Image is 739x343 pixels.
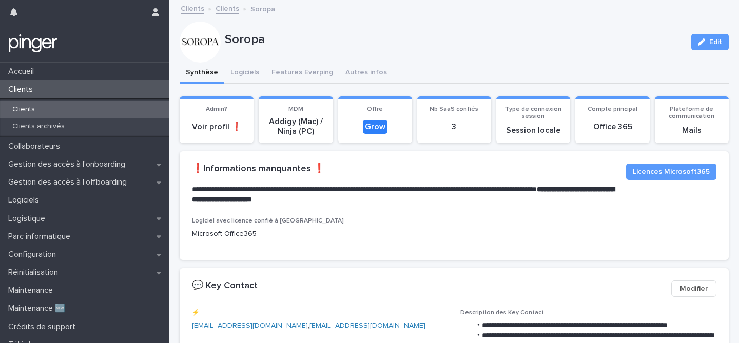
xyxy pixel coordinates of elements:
span: Licences Microsoft365 [633,167,710,177]
p: Logistique [4,214,53,224]
p: Gestion des accès à l’offboarding [4,177,135,187]
div: Grow [363,120,387,134]
a: Clients [181,2,204,14]
span: Modifier [680,284,708,294]
p: Session locale [502,126,564,135]
p: Addigy (Mac) / Ninja (PC) [265,117,326,136]
span: MDM [288,106,303,112]
span: Logiciel avec licence confié à [GEOGRAPHIC_DATA] [192,218,344,224]
p: Soropa [250,3,275,14]
p: Configuration [4,250,64,259]
span: Type de connexion session [505,106,561,119]
button: Logiciels [224,63,265,84]
p: Soropa [225,32,683,47]
button: Features Everping [265,63,339,84]
span: Compte principal [588,106,637,112]
p: Collaborateurs [4,142,68,151]
h2: 💬 Key Contact [192,280,258,292]
span: Description des Key Contact [460,310,544,316]
a: [EMAIL_ADDRESS][DOMAIN_NAME] [192,322,308,329]
p: Crédits de support [4,322,84,332]
p: Microsoft Office365 [192,229,359,239]
p: Maintenance [4,286,61,295]
span: Edit [709,38,722,46]
h2: ❗️Informations manquantes ❗️ [192,164,325,175]
p: Office 365 [581,122,643,132]
span: Plateforme de communication [669,106,714,119]
p: Clients archivés [4,122,73,131]
button: Synthèse [180,63,224,84]
p: Gestion des accès à l’onboarding [4,159,133,169]
span: Nb SaaS confiés [430,106,478,112]
p: Parc informatique [4,232,79,241]
span: ⚡️ [192,310,200,316]
p: Maintenance 🆕 [4,304,73,313]
button: Licences Microsoft365 [626,164,716,180]
p: 3 [423,122,485,132]
p: Accueil [4,67,42,76]
button: Edit [691,34,729,50]
p: Logiciels [4,195,47,205]
p: Réinitialisation [4,268,66,277]
p: Voir profil ❗ [186,122,247,132]
a: Clients [216,2,239,14]
span: Offre [367,106,383,112]
button: Autres infos [339,63,393,84]
button: Modifier [671,280,716,297]
p: Clients [4,105,43,114]
a: [EMAIL_ADDRESS][DOMAIN_NAME] [309,322,425,329]
span: Admin? [206,106,227,112]
p: Clients [4,85,41,94]
p: , [192,320,448,331]
p: Mails [661,126,723,135]
img: mTgBEunGTSyRkCgitkcU [8,33,58,54]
